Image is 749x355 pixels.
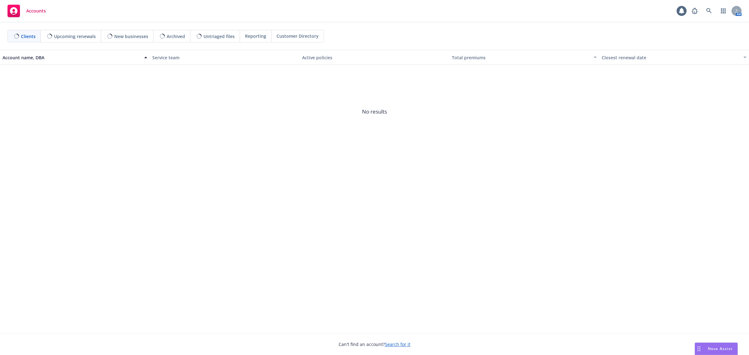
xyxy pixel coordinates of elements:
span: Can't find an account? [339,341,410,348]
span: Archived [167,33,185,40]
button: Active policies [300,50,449,65]
a: Switch app [717,5,730,17]
button: Nova Assist [695,343,738,355]
span: Reporting [245,33,266,39]
span: Customer Directory [277,33,319,39]
div: Service team [152,54,297,61]
div: Account name, DBA [2,54,140,61]
a: Accounts [5,2,48,20]
span: Clients [21,33,36,40]
a: Report a Bug [688,5,701,17]
span: Upcoming renewals [54,33,96,40]
button: Service team [150,50,300,65]
span: Accounts [26,8,46,13]
span: Untriaged files [203,33,235,40]
div: Total premiums [452,54,590,61]
div: Drag to move [695,343,703,355]
div: Active policies [302,54,447,61]
a: Search [703,5,715,17]
div: Closest renewal date [602,54,740,61]
button: Closest renewal date [599,50,749,65]
span: Nova Assist [708,346,732,351]
span: New businesses [114,33,148,40]
a: Search for it [385,341,410,347]
button: Total premiums [449,50,599,65]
